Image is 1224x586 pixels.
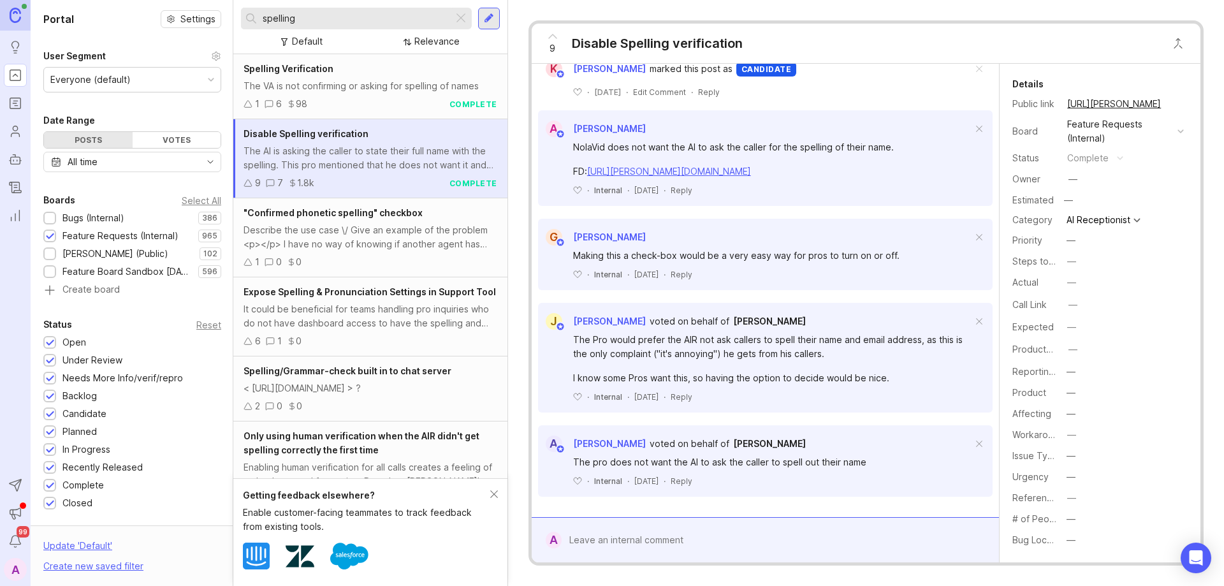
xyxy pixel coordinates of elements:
[650,437,729,451] div: voted on behalf of
[244,79,497,93] div: The VA is not confirming or asking for spelling of names
[449,178,497,189] div: complete
[244,381,497,395] div: < [URL][DOMAIN_NAME] > ?
[1012,77,1044,92] div: Details
[550,41,555,55] span: 9
[1067,449,1075,463] div: —
[255,399,260,413] div: 2
[1068,298,1077,312] div: —
[62,211,124,225] div: Bugs (Internal)
[546,436,562,452] div: A
[1012,151,1057,165] div: Status
[202,213,217,223] p: 386
[650,62,732,76] span: marked this post as
[255,97,259,111] div: 1
[62,247,168,261] div: [PERSON_NAME] (Public)
[4,558,27,581] button: A
[244,460,497,488] div: Enabling human verification for all calls creates a feeling of redundancy and frustration. Based ...
[664,185,666,196] div: ·
[4,204,27,227] a: Reporting
[538,121,646,137] a: A[PERSON_NAME]
[4,502,27,525] button: Announcements
[1067,320,1076,334] div: —
[627,269,629,280] div: ·
[68,155,98,169] div: All time
[1067,386,1075,400] div: —
[330,537,368,575] img: Salesforce logo
[62,460,143,474] div: Recently Released
[62,443,110,457] div: In Progress
[43,539,112,559] div: Update ' Default '
[296,255,302,269] div: 0
[43,113,95,128] div: Date Range
[4,148,27,171] a: Autopilot
[286,542,314,571] img: Zendesk logo
[736,62,797,77] div: candidate
[244,302,497,330] div: It could be beneficial for teams handling pro inquiries who do not have dashboard access to have ...
[671,269,692,280] div: Reply
[244,430,479,455] span: Only using human verification when the AIR didn't get spelling correctly the first time
[664,392,666,402] div: ·
[182,197,221,204] div: Select All
[671,476,692,487] div: Reply
[255,255,259,269] div: 1
[733,316,806,326] span: [PERSON_NAME]
[263,11,448,26] input: Search...
[4,64,27,87] a: Portal
[196,321,221,328] div: Reset
[10,8,21,22] img: Canny Home
[573,455,972,469] div: The pro does not want the AI to ask the caller to spell out their name
[62,229,178,243] div: Feature Requests (Internal)
[573,62,646,76] span: [PERSON_NAME]
[594,185,622,196] div: Internal
[244,286,496,297] span: Expose Spelling & Pronunciation Settings in Support Tool
[43,317,72,332] div: Status
[1067,365,1075,379] div: —
[573,438,646,449] span: [PERSON_NAME]
[233,54,507,119] a: Spelling VerificationThe VA is not confirming or asking for spelling of names1698complete
[62,265,192,279] div: Feature Board Sandbox [DATE]
[546,229,562,245] div: G
[244,207,423,218] span: "Confirmed phonetic spelling" checkbox
[4,36,27,59] a: Ideas
[50,73,131,87] div: Everyone (default)
[1012,172,1057,186] div: Owner
[203,249,217,259] p: 102
[1067,512,1075,526] div: —
[4,474,27,497] button: Send to Autopilot
[538,229,646,245] a: G[PERSON_NAME]
[233,198,507,277] a: "Confirmed phonetic spelling" checkboxDescribe the use case \/ Give an example of the problem <p>...
[587,269,589,280] div: ·
[573,333,972,361] div: The Pro would prefer the AIR not ask callers to spell their name and email address, as this is th...
[1067,254,1076,268] div: —
[62,335,86,349] div: Open
[1060,192,1077,209] div: —
[1181,543,1211,573] div: Open Intercom Messenger
[62,371,183,385] div: Needs More Info/verif/repro
[555,444,565,454] img: member badge
[161,10,221,28] button: Settings
[634,476,659,486] time: [DATE]
[1065,297,1081,313] button: Call Link
[698,87,720,98] div: Reply
[255,334,261,348] div: 6
[62,353,122,367] div: Under Review
[634,392,659,402] time: [DATE]
[44,132,133,148] div: Posts
[1067,428,1076,442] div: —
[650,314,729,328] div: voted on behalf of
[1063,96,1165,112] a: [URL][PERSON_NAME]
[133,132,221,148] div: Votes
[691,87,693,98] div: ·
[555,129,565,139] img: member badge
[538,313,646,330] a: J[PERSON_NAME]
[202,231,217,241] p: 965
[62,389,97,403] div: Backlog
[1067,275,1076,289] div: —
[633,87,686,98] div: Edit Comment
[594,269,622,280] div: Internal
[546,313,562,330] div: J
[1012,321,1054,332] label: Expected
[664,476,666,487] div: ·
[4,530,27,553] button: Notifications
[671,185,692,196] div: Reply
